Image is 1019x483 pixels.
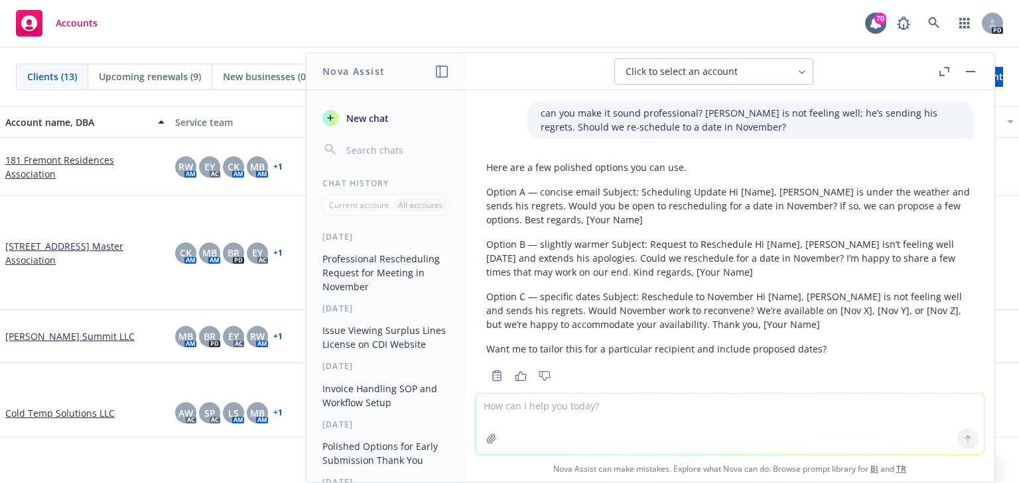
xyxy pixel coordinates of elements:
a: Accounts [11,5,103,42]
span: AW [178,406,193,420]
a: TR [896,463,906,474]
button: Issue Viewing Surplus Lines License on CDI Website [317,319,454,355]
span: Clients (13) [27,70,77,83]
p: can you make it sound professional? [PERSON_NAME] is not feeling well; he’s sending his regrets. ... [541,106,960,134]
span: Click to select an account [626,65,738,78]
p: Option C — specific dates Subject: Reschedule to November Hi [Name], [PERSON_NAME] is not feeling... [486,290,973,331]
div: [DATE] [306,231,465,242]
p: Current account [329,199,389,211]
span: CK [228,160,239,174]
p: Option B — slightly warmer Subject: Request to Reschedule Hi [Name], [PERSON_NAME] isn’t feeling ... [486,237,973,279]
span: EY [228,329,239,343]
span: EY [204,160,215,174]
span: Accounts [56,18,98,28]
button: Click to select an account [614,58,813,85]
button: Thumbs down [534,366,555,385]
p: Option A — concise email Subject: Scheduling Update Hi [Name], [PERSON_NAME] is under the weather... [486,185,973,227]
span: BR [228,246,239,260]
input: Search chats [344,140,449,159]
a: Report a Bug [890,10,917,36]
button: Invoice Handling SOP and Workflow Setup [317,378,454,413]
div: Chat History [306,178,465,189]
span: New businesses (0) [223,70,308,83]
span: SP [204,406,216,420]
svg: Copy to clipboard [491,370,503,382]
span: CK [180,246,192,260]
span: BR [204,329,216,343]
p: All accounts [398,199,442,211]
a: Search [921,10,947,36]
div: Service team [175,115,334,129]
h1: Nova Assist [322,64,385,78]
p: Here are a few polished options you can use. [486,160,973,174]
a: + 1 [273,409,283,417]
a: Cold Temp Solutions LLC [5,406,115,420]
a: + 1 [273,333,283,341]
button: New chat [317,106,454,130]
span: EY [252,246,263,260]
div: Account name, DBA [5,115,150,129]
a: [STREET_ADDRESS] Master Association [5,239,165,267]
a: [PERSON_NAME] Summit LLC [5,329,135,343]
span: MB [250,160,265,174]
span: RW [250,329,265,343]
span: MB [202,246,217,260]
span: MB [178,329,193,343]
a: + 1 [273,249,283,257]
a: BI [870,463,878,474]
span: New chat [344,111,389,125]
span: MB [250,406,265,420]
span: Nova Assist can make mistakes. Explore what Nova can do: Browse prompt library for and [470,455,989,482]
div: [DATE] [306,360,465,372]
button: Service team [170,106,340,138]
a: + 1 [273,163,283,171]
div: 70 [874,10,886,22]
a: 181 Fremont Residences Association [5,153,165,181]
span: RW [178,160,193,174]
p: Want me to tailor this for a particular recipient and include proposed dates? [486,342,973,356]
span: LS [228,406,239,420]
div: [DATE] [306,419,465,430]
div: [DATE] [306,303,465,314]
span: Upcoming renewals (9) [99,70,201,83]
a: Switch app [951,10,978,36]
button: Polished Options for Early Submission Thank You [317,435,454,471]
button: Professional Rescheduling Request for Meeting in November [317,248,454,297]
